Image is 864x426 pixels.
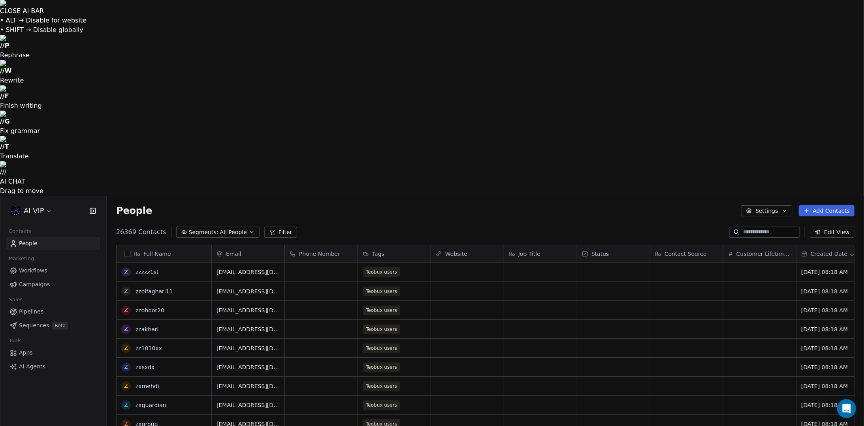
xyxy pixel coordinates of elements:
[216,287,280,295] span: [EMAIL_ADDRESS][DOMAIN_NAME]
[664,250,707,258] span: Contact Source
[19,321,49,330] span: Sequences
[124,401,128,409] div: z
[363,343,400,353] span: Teobux users
[19,280,50,289] span: Campaigns
[363,325,400,334] span: Teobux users
[136,383,159,389] a: zxmehdi
[19,362,45,371] span: AI Agents
[363,381,400,391] span: Teobux users
[216,382,280,390] span: [EMAIL_ADDRESS][DOMAIN_NAME]
[431,245,504,262] div: Website
[363,267,400,277] span: Teobux users
[837,399,856,418] div: Open Intercom Messenger
[363,287,400,296] span: Teobux users
[577,245,650,262] div: Status
[6,237,100,250] a: People
[216,363,280,371] span: [EMAIL_ADDRESS][DOMAIN_NAME]
[136,307,164,313] a: zzohoor20
[216,325,280,333] span: [EMAIL_ADDRESS][DOMAIN_NAME]
[6,264,100,277] a: Workflows
[52,322,68,330] span: Beta
[358,245,431,262] div: Tags
[124,344,128,352] div: z
[212,245,284,262] div: Email
[216,306,280,314] span: [EMAIL_ADDRESS][DOMAIN_NAME]
[372,250,384,258] span: Tags
[117,245,211,262] div: Full Name
[5,225,35,237] span: Contacts
[136,269,158,275] a: zzzzz1st
[124,363,128,371] div: z
[6,278,100,291] a: Campaigns
[19,239,38,248] span: People
[136,364,154,370] a: zxsxdx
[736,250,791,258] span: Customer Lifetime Value
[143,250,171,258] span: Full Name
[220,228,247,236] span: All People
[189,228,218,236] span: Segments:
[264,227,297,238] button: Filter
[5,253,38,265] span: Marketing
[216,401,280,409] span: [EMAIL_ADDRESS][DOMAIN_NAME]
[363,400,400,410] span: Teobux users
[216,268,280,276] span: [EMAIL_ADDRESS][DOMAIN_NAME]
[19,349,33,357] span: Apps
[136,345,162,351] a: zz1010xx
[591,250,609,258] span: Status
[445,250,467,258] span: Website
[363,362,400,372] span: Teobux users
[124,382,128,390] div: z
[226,250,241,258] span: Email
[124,287,128,295] div: z
[116,205,152,217] span: People
[504,245,577,262] div: Job Title
[124,325,128,333] div: z
[811,250,847,258] span: Created Date
[11,206,21,216] img: 2025-01-15_18-31-34.jpg
[285,245,358,262] div: Phone Number
[799,205,855,216] button: Add Contacts
[6,305,100,318] a: Pipelines
[6,346,100,359] a: Apps
[741,205,792,216] button: Settings
[216,344,280,352] span: [EMAIL_ADDRESS][DOMAIN_NAME]
[136,288,173,295] a: zzolfaghari11
[19,308,43,316] span: Pipelines
[124,306,128,314] div: z
[810,227,855,238] button: Edit View
[6,319,100,332] a: SequencesBeta
[116,227,166,237] span: 26369 Contacts
[24,206,44,216] span: AI VIP
[6,294,26,306] span: Sales
[299,250,340,258] span: Phone Number
[6,360,100,373] a: AI Agents
[518,250,540,258] span: Job Title
[650,245,723,262] div: Contact Source
[9,204,54,218] button: AI VIP
[363,306,400,315] span: Teobux users
[124,268,128,276] div: z
[136,326,158,332] a: zzakhari
[19,266,47,275] span: Workflows
[136,402,166,408] a: zxguardian
[6,335,25,347] span: Tools
[723,245,796,262] div: Customer Lifetime Value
